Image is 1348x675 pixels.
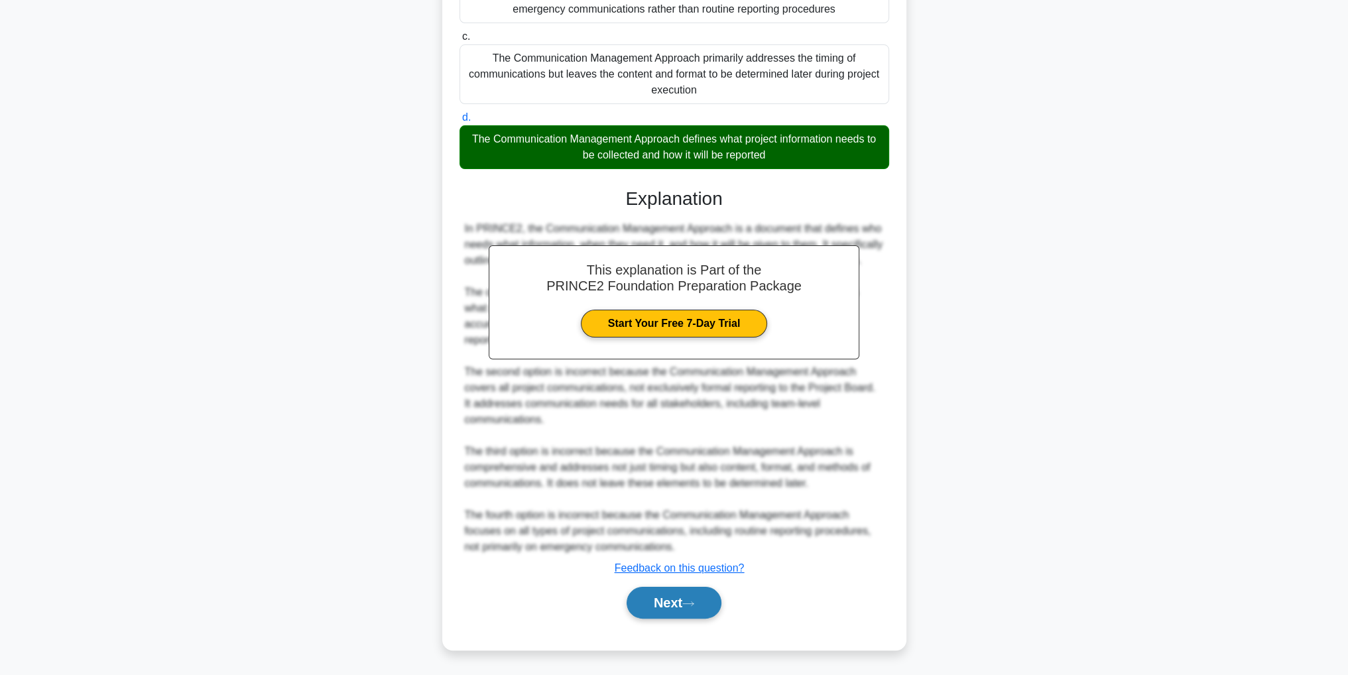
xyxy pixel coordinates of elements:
[460,44,889,104] div: The Communication Management Approach primarily addresses the timing of communications but leaves...
[462,31,470,42] span: c.
[615,562,745,574] a: Feedback on this question?
[465,221,884,555] div: In PRINCE2, the Communication Management Approach is a document that defines who needs what infor...
[467,188,881,210] h3: Explanation
[462,111,471,123] span: d.
[460,125,889,169] div: The Communication Management Approach defines what project information needs to be collected and ...
[581,310,767,337] a: Start Your Free 7-Day Trial
[627,587,721,619] button: Next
